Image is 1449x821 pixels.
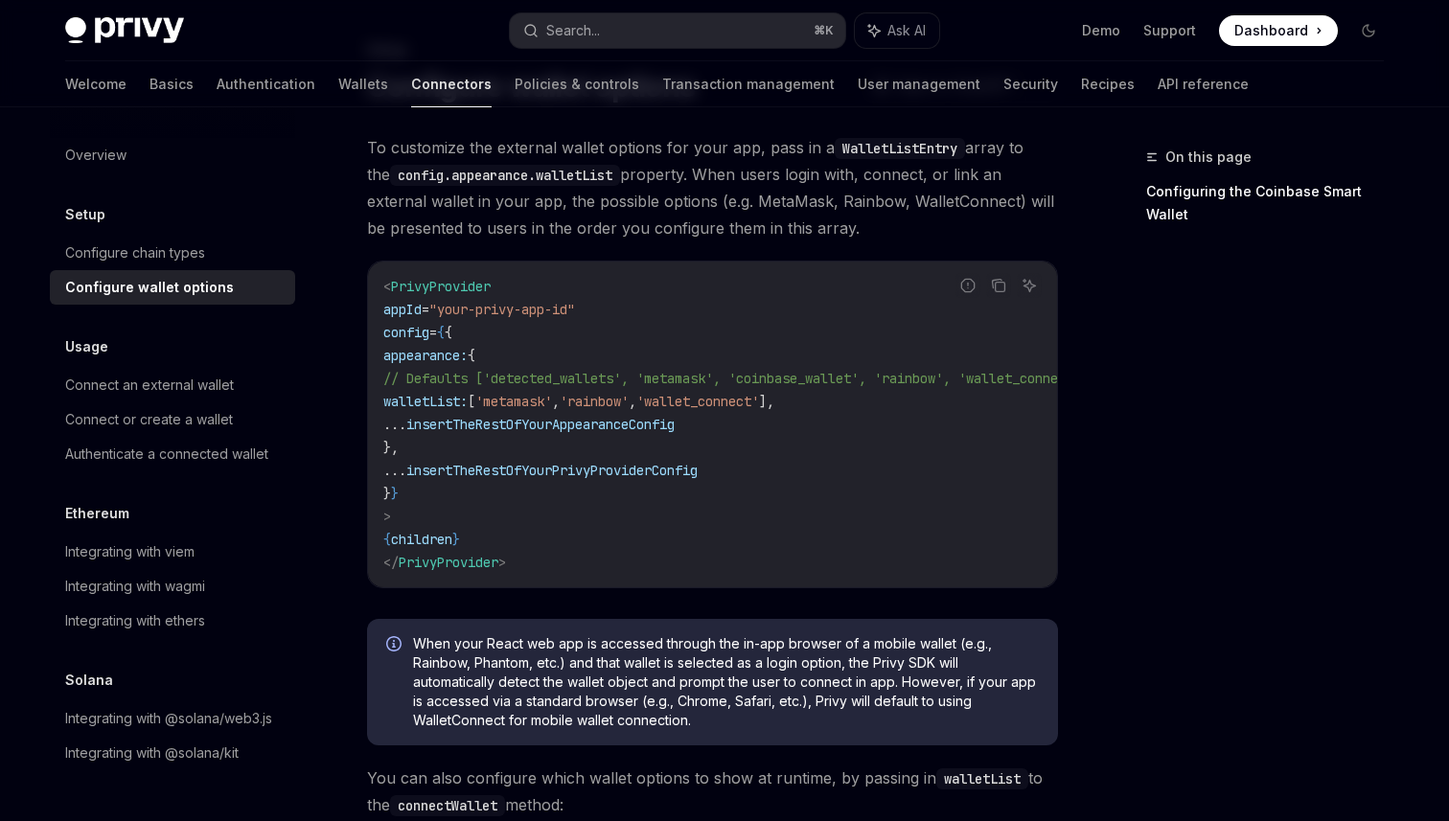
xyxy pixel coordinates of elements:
a: Overview [50,138,295,172]
span: PrivyProvider [391,278,491,295]
span: You can also configure which wallet options to show at runtime, by passing in to the method: [367,764,1058,818]
span: ... [383,462,406,479]
a: Basics [149,61,194,107]
img: dark logo [65,17,184,44]
a: Connect or create a wallet [50,402,295,437]
button: Search...⌘K [510,13,845,48]
span: insertTheRestOfYourAppearanceConfig [406,416,675,433]
a: Integrating with @solana/kit [50,736,295,770]
div: Integrating with viem [65,540,195,563]
a: Dashboard [1219,15,1338,46]
a: Configure wallet options [50,270,295,305]
span: 'wallet_connect' [636,393,759,410]
a: Support [1143,21,1196,40]
code: walletList [936,768,1028,789]
a: Integrating with ethers [50,604,295,638]
span: = [429,324,437,341]
a: Policies & controls [515,61,639,107]
span: } [383,485,391,502]
span: children [391,531,452,548]
span: To customize the external wallet options for your app, pass in a array to the property. When user... [367,134,1058,241]
a: Demo [1082,21,1120,40]
a: Connect an external wallet [50,368,295,402]
span: Dashboard [1234,21,1308,40]
a: Authentication [217,61,315,107]
div: Authenticate a connected wallet [65,443,268,466]
code: WalletListEntry [835,138,965,159]
button: Ask AI [1017,273,1042,298]
span: 'rainbow' [560,393,629,410]
span: ... [383,416,406,433]
a: Integrating with wagmi [50,569,295,604]
span: }, [383,439,399,456]
span: { [445,324,452,341]
div: Overview [65,144,126,167]
a: Wallets [338,61,388,107]
button: Report incorrect code [955,273,980,298]
button: Ask AI [855,13,939,48]
span: When your React web app is accessed through the in-app browser of a mobile wallet (e.g., Rainbow,... [413,634,1039,730]
h5: Usage [65,335,108,358]
button: Toggle dark mode [1353,15,1384,46]
span: ], [759,393,774,410]
span: = [422,301,429,318]
span: appId [383,301,422,318]
span: [ [468,393,475,410]
span: < [383,278,391,295]
a: Welcome [65,61,126,107]
span: "your-privy-app-id" [429,301,575,318]
a: User management [858,61,980,107]
span: > [383,508,391,525]
span: , [629,393,636,410]
div: Integrating with @solana/web3.js [65,707,272,730]
span: ⌘ K [814,23,834,38]
span: insertTheRestOfYourPrivyProviderConfig [406,462,698,479]
span: appearance: [383,347,468,364]
span: , [552,393,560,410]
a: API reference [1158,61,1249,107]
span: Ask AI [887,21,926,40]
span: 'metamask' [475,393,552,410]
div: Connect an external wallet [65,374,234,397]
span: } [391,485,399,502]
h5: Solana [65,669,113,692]
span: On this page [1165,146,1252,169]
a: Security [1003,61,1058,107]
a: Recipes [1081,61,1135,107]
span: } [452,531,460,548]
div: Integrating with ethers [65,609,205,632]
a: Integrating with @solana/web3.js [50,701,295,736]
a: Integrating with viem [50,535,295,569]
div: Connect or create a wallet [65,408,233,431]
span: > [498,554,506,571]
span: { [437,324,445,341]
div: Search... [546,19,600,42]
div: Configure wallet options [65,276,234,299]
button: Copy the contents from the code block [986,273,1011,298]
span: PrivyProvider [399,554,498,571]
span: walletList: [383,393,468,410]
span: { [468,347,475,364]
a: Configure chain types [50,236,295,270]
div: Configure chain types [65,241,205,264]
h5: Setup [65,203,105,226]
a: Transaction management [662,61,835,107]
h5: Ethereum [65,502,129,525]
span: { [383,531,391,548]
span: // Defaults ['detected_wallets', 'metamask', 'coinbase_wallet', 'rainbow', 'wallet_connect'] [383,370,1089,387]
a: Authenticate a connected wallet [50,437,295,471]
svg: Info [386,636,405,655]
span: config [383,324,429,341]
div: Integrating with wagmi [65,575,205,598]
code: connectWallet [390,795,505,816]
span: </ [383,554,399,571]
a: Connectors [411,61,492,107]
div: Integrating with @solana/kit [65,741,239,764]
code: config.appearance.walletList [390,165,620,186]
a: Configuring the Coinbase Smart Wallet [1146,176,1399,230]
